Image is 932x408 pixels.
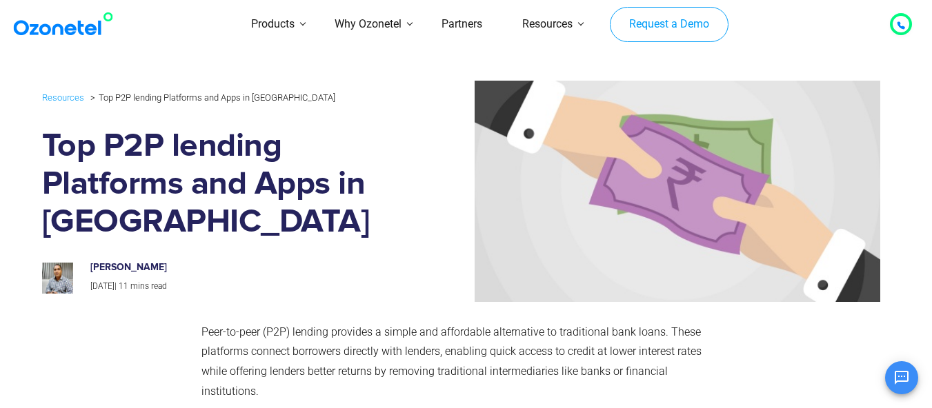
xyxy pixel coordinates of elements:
li: Top P2P lending Platforms and Apps in [GEOGRAPHIC_DATA] [87,89,335,106]
a: Resources [42,90,84,105]
span: mins read [130,281,167,291]
img: prashanth-kancherla_avatar-200x200.jpeg [42,263,73,294]
span: 11 [119,281,128,291]
img: peer-to-peer lending platforms [406,81,880,301]
button: Open chat [885,361,918,394]
span: [DATE] [90,281,115,291]
span: Peer-to-peer (P2P) lending provides a simple and affordable alternative to traditional bank loans... [201,325,702,398]
a: Request a Demo [610,7,728,43]
h6: [PERSON_NAME] [90,262,381,274]
h1: Top P2P lending Platforms and Apps in [GEOGRAPHIC_DATA] [42,127,396,241]
p: | [90,279,381,294]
